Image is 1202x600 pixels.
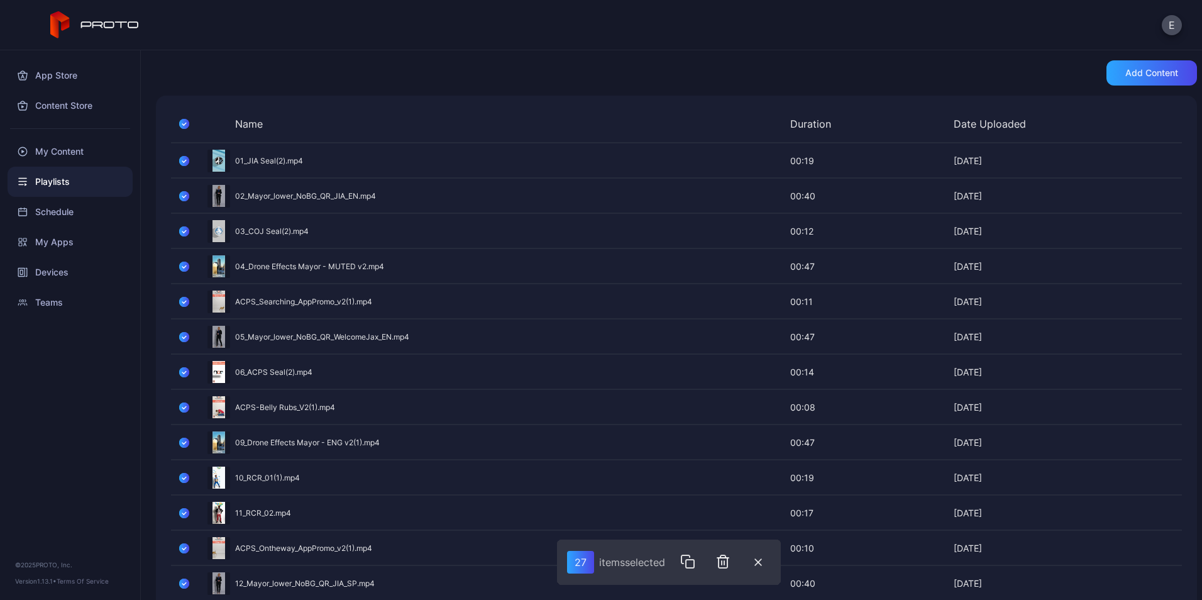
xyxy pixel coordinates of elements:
[197,118,690,130] div: Name
[15,560,125,570] div: © 2025 PROTO, Inc.
[954,118,1048,130] div: Date Uploaded
[8,227,133,257] a: My Apps
[8,60,133,91] a: App Store
[8,136,133,167] a: My Content
[1106,60,1197,86] button: Add content
[8,287,133,318] a: Teams
[8,91,133,121] a: Content Store
[8,197,133,227] a: Schedule
[8,257,133,287] a: Devices
[15,577,57,585] span: Version 1.13.1 •
[8,167,133,197] a: Playlists
[1125,68,1178,78] div: Add content
[599,556,665,569] div: item s selected
[1162,15,1182,35] button: E
[567,551,594,574] div: 27
[57,577,109,585] a: Terms Of Service
[790,118,853,130] div: Duration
